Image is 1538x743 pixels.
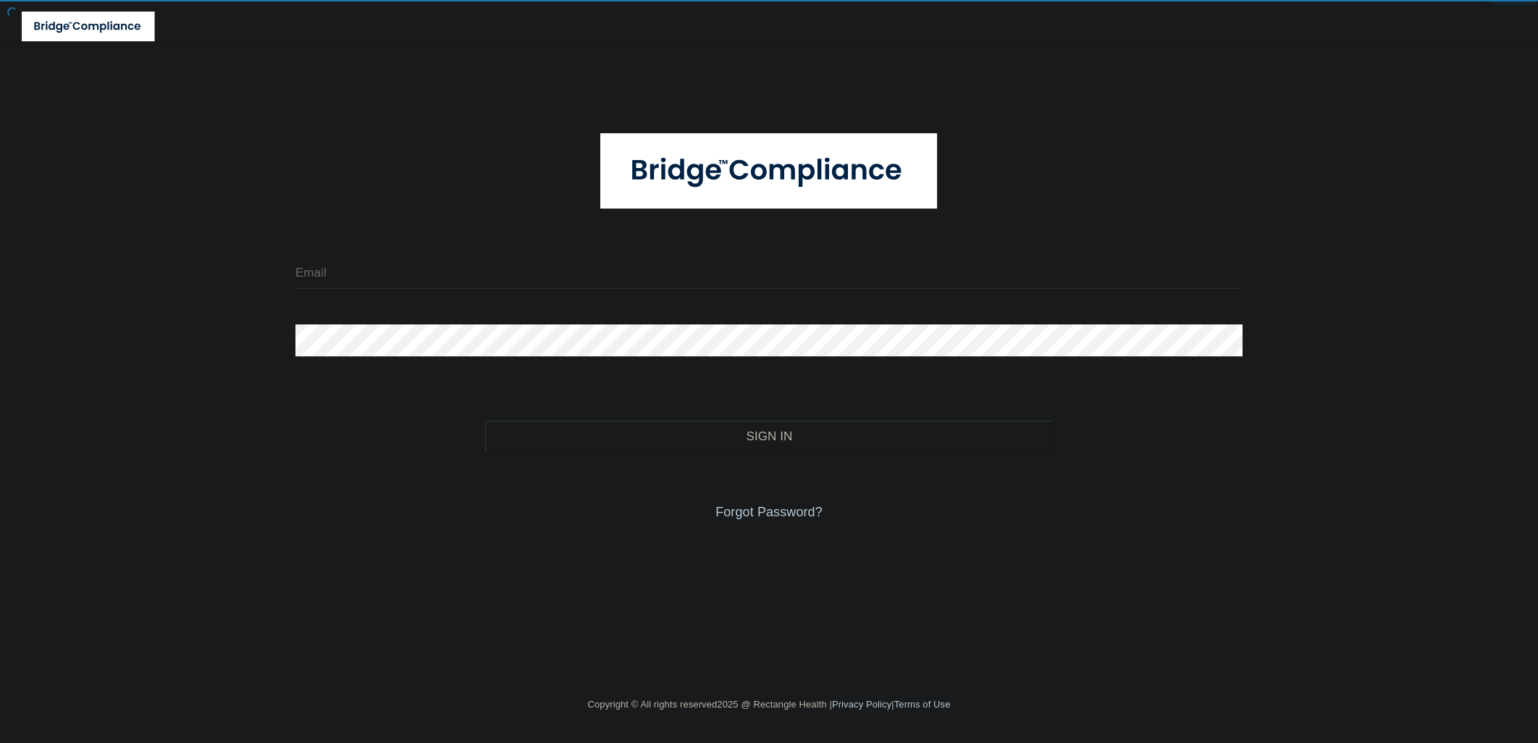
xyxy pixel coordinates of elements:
[505,681,1033,728] div: Copyright © All rights reserved 2025 @ Rectangle Health | |
[485,421,1054,453] button: Sign In
[295,256,1243,289] input: Email
[715,505,823,519] a: Forgot Password?
[894,699,951,710] a: Terms of Use
[22,12,155,41] img: bridge_compliance_login_screen.278c3ca4.svg
[600,133,938,209] img: bridge_compliance_login_screen.278c3ca4.svg
[832,699,891,710] a: Privacy Policy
